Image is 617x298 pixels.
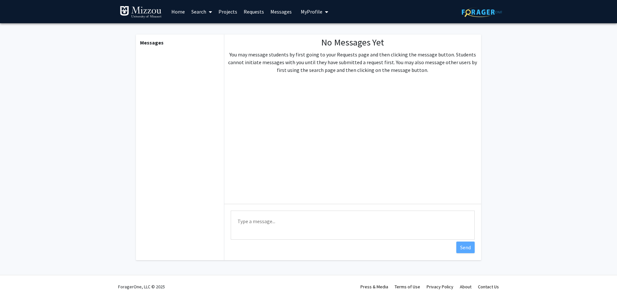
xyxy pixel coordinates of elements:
[227,37,479,48] h1: No Messages Yet
[456,242,475,253] button: Send
[231,211,475,240] textarea: Message
[215,0,240,23] a: Projects
[240,0,267,23] a: Requests
[360,284,388,290] a: Press & Media
[427,284,453,290] a: Privacy Policy
[227,51,479,74] p: You may message students by first going to your Requests page and then clicking the message butto...
[140,39,164,46] b: Messages
[188,0,215,23] a: Search
[5,269,27,293] iframe: Chat
[460,284,471,290] a: About
[301,8,322,15] span: My Profile
[395,284,420,290] a: Terms of Use
[267,0,295,23] a: Messages
[120,6,162,19] img: University of Missouri Logo
[118,275,165,298] div: ForagerOne, LLC © 2025
[478,284,499,290] a: Contact Us
[168,0,188,23] a: Home
[462,7,502,17] img: ForagerOne Logo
